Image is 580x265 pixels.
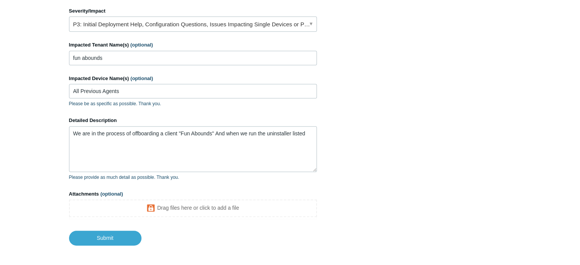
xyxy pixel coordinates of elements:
span: (optional) [100,191,123,197]
label: Impacted Tenant Name(s) [69,41,317,49]
label: Impacted Device Name(s) [69,75,317,82]
label: Attachments [69,190,317,198]
input: Submit [69,231,141,245]
span: (optional) [130,42,153,48]
label: Severity/Impact [69,7,317,15]
a: P3: Initial Deployment Help, Configuration Questions, Issues Impacting Single Devices or Past Out... [69,16,317,32]
p: Please provide as much detail as possible. Thank you. [69,174,317,181]
span: (optional) [130,75,153,81]
p: Please be as specific as possible. Thank you. [69,100,317,107]
label: Detailed Description [69,117,317,124]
